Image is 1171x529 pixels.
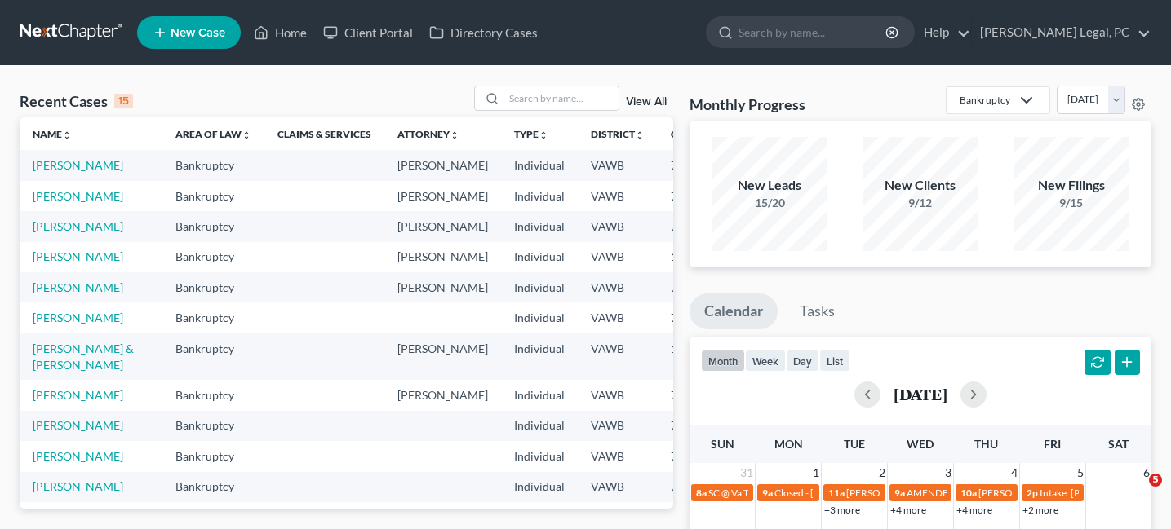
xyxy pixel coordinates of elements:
td: Bankruptcy [162,411,264,441]
a: [PERSON_NAME] [33,280,123,294]
td: Bankruptcy [162,302,264,333]
a: Help [916,18,970,47]
div: 9/15 [1014,195,1129,211]
span: 9a [894,487,905,499]
a: [PERSON_NAME] & [PERSON_NAME] [33,342,134,372]
h3: Monthly Progress [690,95,805,114]
a: Calendar [690,293,778,329]
a: +2 more [1022,504,1058,516]
a: [PERSON_NAME] [33,158,123,172]
a: Nameunfold_more [33,128,72,140]
a: Districtunfold_more [591,128,645,140]
span: New Case [171,27,225,39]
a: [PERSON_NAME] [33,449,123,463]
td: [PERSON_NAME] [384,150,501,180]
a: +4 more [890,504,926,516]
td: VAWB [578,472,658,502]
button: list [819,350,850,372]
span: 4 [1009,463,1019,483]
td: 7 [658,150,739,180]
h2: [DATE] [894,386,947,403]
a: [PERSON_NAME] [33,189,123,203]
span: Fri [1044,437,1061,451]
td: Bankruptcy [162,472,264,502]
td: Bankruptcy [162,181,264,211]
button: month [701,350,745,372]
td: Individual [501,150,578,180]
div: New Leads [712,176,827,195]
i: unfold_more [62,130,72,140]
td: [PERSON_NAME] [384,181,501,211]
td: Bankruptcy [162,380,264,410]
a: Area of Lawunfold_more [175,128,251,140]
td: [PERSON_NAME] [384,211,501,241]
span: Sat [1108,437,1129,451]
td: Individual [501,472,578,502]
a: Client Portal [315,18,421,47]
td: 13 [658,242,739,272]
th: Claims & Services [264,117,384,150]
span: Tue [844,437,865,451]
span: Closed - [DATE] - Closed [774,487,877,499]
a: View All [626,96,667,108]
td: Bankruptcy [162,150,264,180]
span: 5 [1149,474,1162,487]
a: [PERSON_NAME] Legal, PC [972,18,1151,47]
td: VAWB [578,302,658,333]
a: [PERSON_NAME] [33,479,123,493]
td: Bankruptcy [162,333,264,380]
td: Individual [501,302,578,333]
span: 1 [811,463,821,483]
a: Typeunfold_more [514,128,548,140]
span: AMENDED PLAN DUE FOR [PERSON_NAME] [907,487,1103,499]
td: 7 [658,181,739,211]
input: Search by name... [504,86,619,110]
td: Individual [501,181,578,211]
a: [PERSON_NAME] [33,388,123,402]
td: VAWB [578,380,658,410]
td: 7 [658,380,739,410]
a: Attorneyunfold_more [397,128,459,140]
div: New Filings [1014,176,1129,195]
td: Bankruptcy [162,242,264,272]
a: +3 more [824,504,860,516]
span: SC @ Va Tech [708,487,764,499]
button: day [786,350,819,372]
span: 31 [739,463,755,483]
span: Sun [711,437,734,451]
td: Individual [501,333,578,380]
a: [PERSON_NAME] [33,418,123,432]
input: Search by name... [739,17,888,47]
td: VAWB [578,333,658,380]
a: Home [246,18,315,47]
i: unfold_more [242,130,251,140]
td: [PERSON_NAME] [384,333,501,380]
td: 13 [658,333,739,380]
span: [PERSON_NAME] to sign [846,487,952,499]
i: unfold_more [450,130,459,140]
span: 6 [1142,463,1151,483]
div: Bankruptcy [960,93,1010,107]
span: 9a [762,487,773,499]
td: Bankruptcy [162,272,264,302]
iframe: Intercom live chat [1116,474,1155,513]
div: 15 [114,94,133,108]
td: 7 [658,411,739,441]
td: Individual [501,272,578,302]
span: Wed [907,437,934,451]
td: Individual [501,380,578,410]
td: 7 [658,441,739,471]
td: Individual [501,211,578,241]
span: 10a [960,487,977,499]
td: VAWB [578,211,658,241]
div: 9/12 [863,195,978,211]
td: VAWB [578,411,658,441]
td: [PERSON_NAME] [384,380,501,410]
span: Thu [974,437,998,451]
a: Tasks [785,293,849,329]
div: New Clients [863,176,978,195]
a: Chapterunfold_more [671,128,726,140]
td: VAWB [578,150,658,180]
a: [PERSON_NAME] [33,219,123,233]
a: [PERSON_NAME] [33,249,123,263]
